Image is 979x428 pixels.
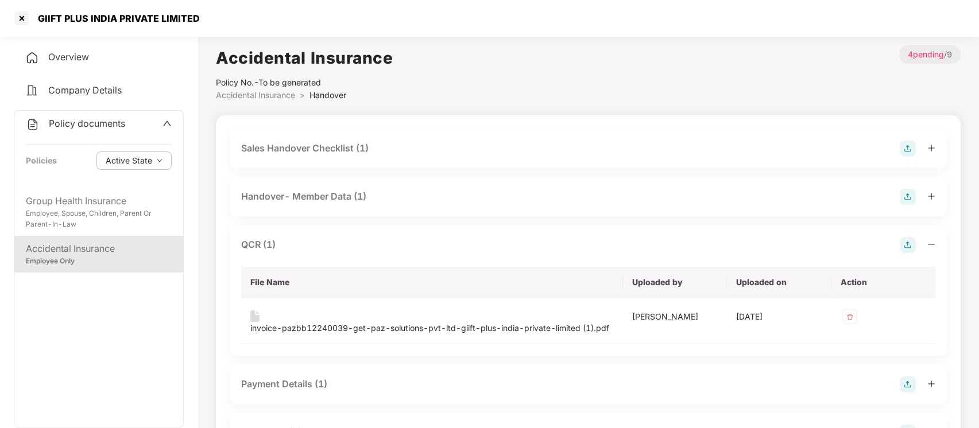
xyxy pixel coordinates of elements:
[216,45,393,71] h1: Accidental Insurance
[26,242,172,256] div: Accidental Insurance
[26,154,57,167] div: Policies
[216,90,295,100] span: Accidental Insurance
[927,144,935,152] span: plus
[26,194,172,208] div: Group Health Insurance
[157,158,162,164] span: down
[25,51,39,65] img: svg+xml;base64,PHN2ZyB4bWxucz0iaHR0cDovL3d3dy53My5vcmcvMjAwMC9zdmciIHdpZHRoPSIyNCIgaGVpZ2h0PSIyNC...
[736,310,822,323] div: [DATE]
[727,267,831,298] th: Uploaded on
[623,267,727,298] th: Uploaded by
[96,151,172,170] button: Active Statedown
[49,118,125,129] span: Policy documents
[48,84,122,96] span: Company Details
[48,51,89,63] span: Overview
[899,45,961,64] p: / 9
[241,238,276,252] div: QCR (1)
[927,380,935,388] span: plus
[241,377,327,391] div: Payment Details (1)
[216,76,393,89] div: Policy No.- To be generated
[241,189,366,204] div: Handover- Member Data (1)
[250,322,609,334] div: invoice-pazbb12240039-get-paz-solutions-pvt-ltd-giift-plus-india-private-limited (1).pdf
[831,267,935,298] th: Action
[250,310,260,322] img: svg+xml;base64,PHN2ZyB4bWxucz0iaHR0cDovL3d3dy53My5vcmcvMjAwMC9zdmciIHdpZHRoPSIxNiIgaGVpZ2h0PSIyMC...
[927,192,935,200] span: plus
[927,240,935,248] span: minus
[26,208,172,230] div: Employee, Spouse, Children, Parent Or Parent-In-Law
[632,310,718,323] div: [PERSON_NAME]
[25,84,39,98] img: svg+xml;base64,PHN2ZyB4bWxucz0iaHR0cDovL3d3dy53My5vcmcvMjAwMC9zdmciIHdpZHRoPSIyNCIgaGVpZ2h0PSIyNC...
[241,267,623,298] th: File Name
[908,49,944,59] span: 4 pending
[900,237,916,253] img: svg+xml;base64,PHN2ZyB4bWxucz0iaHR0cDovL3d3dy53My5vcmcvMjAwMC9zdmciIHdpZHRoPSIyOCIgaGVpZ2h0PSIyOC...
[309,90,346,100] span: Handover
[31,13,200,24] div: GIIFT PLUS INDIA PRIVATE LIMITED
[841,308,859,326] img: svg+xml;base64,PHN2ZyB4bWxucz0iaHR0cDovL3d3dy53My5vcmcvMjAwMC9zdmciIHdpZHRoPSIzMiIgaGVpZ2h0PSIzMi...
[900,376,916,392] img: svg+xml;base64,PHN2ZyB4bWxucz0iaHR0cDovL3d3dy53My5vcmcvMjAwMC9zdmciIHdpZHRoPSIyOCIgaGVpZ2h0PSIyOC...
[900,189,916,205] img: svg+xml;base64,PHN2ZyB4bWxucz0iaHR0cDovL3d3dy53My5vcmcvMjAwMC9zdmciIHdpZHRoPSIyOCIgaGVpZ2h0PSIyOC...
[241,141,369,155] div: Sales Handover Checklist (1)
[26,118,40,131] img: svg+xml;base64,PHN2ZyB4bWxucz0iaHR0cDovL3d3dy53My5vcmcvMjAwMC9zdmciIHdpZHRoPSIyNCIgaGVpZ2h0PSIyNC...
[162,119,172,128] span: up
[900,141,916,157] img: svg+xml;base64,PHN2ZyB4bWxucz0iaHR0cDovL3d3dy53My5vcmcvMjAwMC9zdmciIHdpZHRoPSIyOCIgaGVpZ2h0PSIyOC...
[26,256,172,267] div: Employee Only
[106,154,152,167] span: Active State
[300,90,305,100] span: >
